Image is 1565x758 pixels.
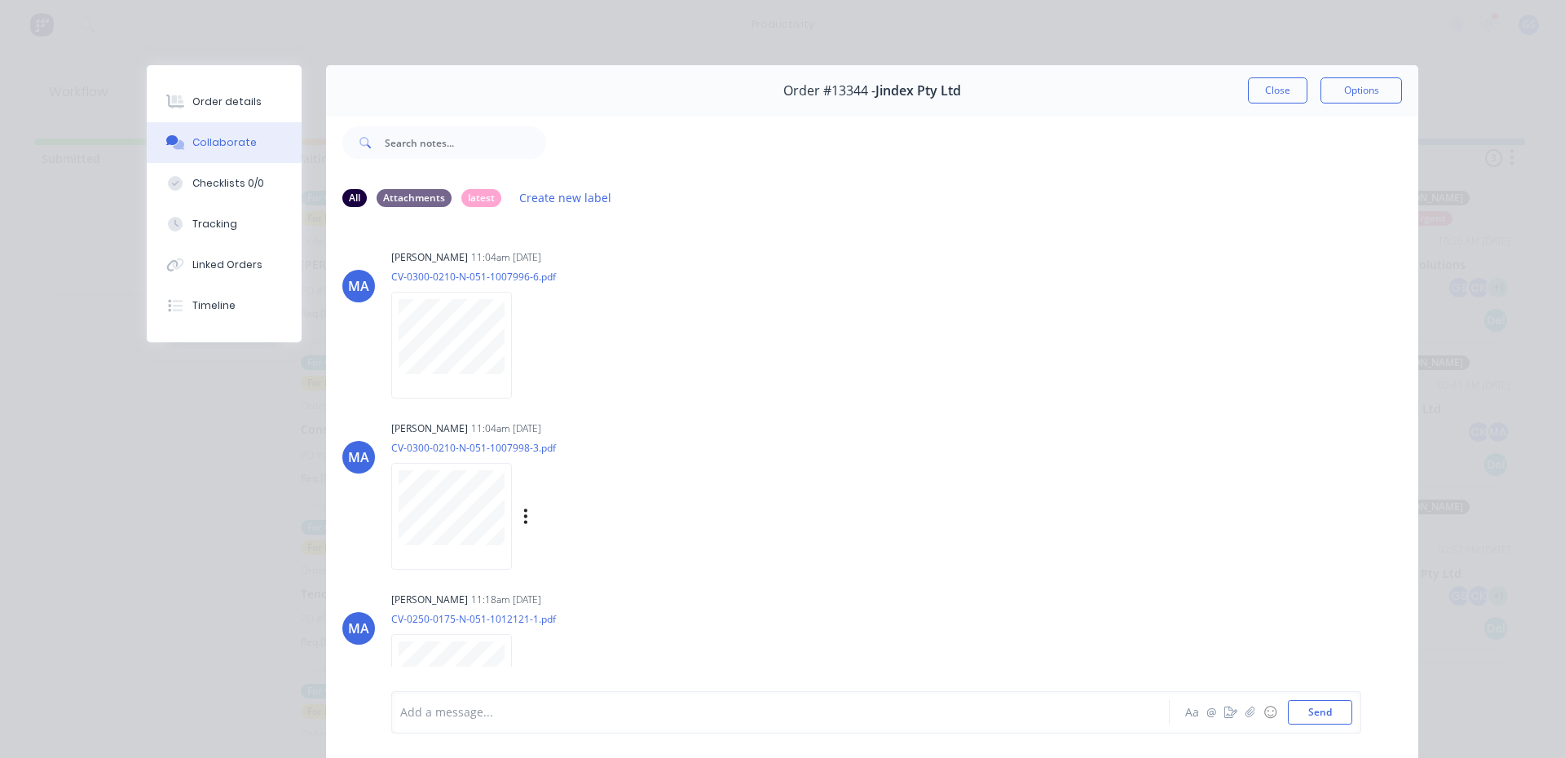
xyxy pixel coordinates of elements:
[192,217,237,231] div: Tracking
[348,619,369,638] div: MA
[391,593,468,607] div: [PERSON_NAME]
[391,612,556,626] p: CV-0250-0175-N-051-1012121-1.pdf
[471,421,541,436] div: 11:04am [DATE]
[342,189,367,207] div: All
[192,95,262,109] div: Order details
[147,82,302,122] button: Order details
[1182,703,1201,722] button: Aa
[391,250,468,265] div: [PERSON_NAME]
[391,270,556,284] p: CV-0300-0210-N-051-1007996-6.pdf
[192,135,257,150] div: Collaborate
[471,593,541,607] div: 11:18am [DATE]
[348,447,369,467] div: MA
[348,276,369,296] div: MA
[1248,77,1307,104] button: Close
[1201,703,1221,722] button: @
[147,122,302,163] button: Collaborate
[147,204,302,245] button: Tracking
[1320,77,1402,104] button: Options
[385,126,546,159] input: Search notes...
[511,187,620,209] button: Create new label
[192,258,262,272] div: Linked Orders
[147,163,302,204] button: Checklists 0/0
[1260,703,1280,722] button: ☺
[461,189,501,207] div: latest
[147,245,302,285] button: Linked Orders
[391,441,694,455] p: CV-0300-0210-N-051-1007998-3.pdf
[192,176,264,191] div: Checklists 0/0
[471,250,541,265] div: 11:04am [DATE]
[875,83,961,99] span: Jindex Pty Ltd
[147,285,302,326] button: Timeline
[192,298,236,313] div: Timeline
[377,189,452,207] div: Attachments
[1288,700,1352,725] button: Send
[783,83,875,99] span: Order #13344 -
[391,421,468,436] div: [PERSON_NAME]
